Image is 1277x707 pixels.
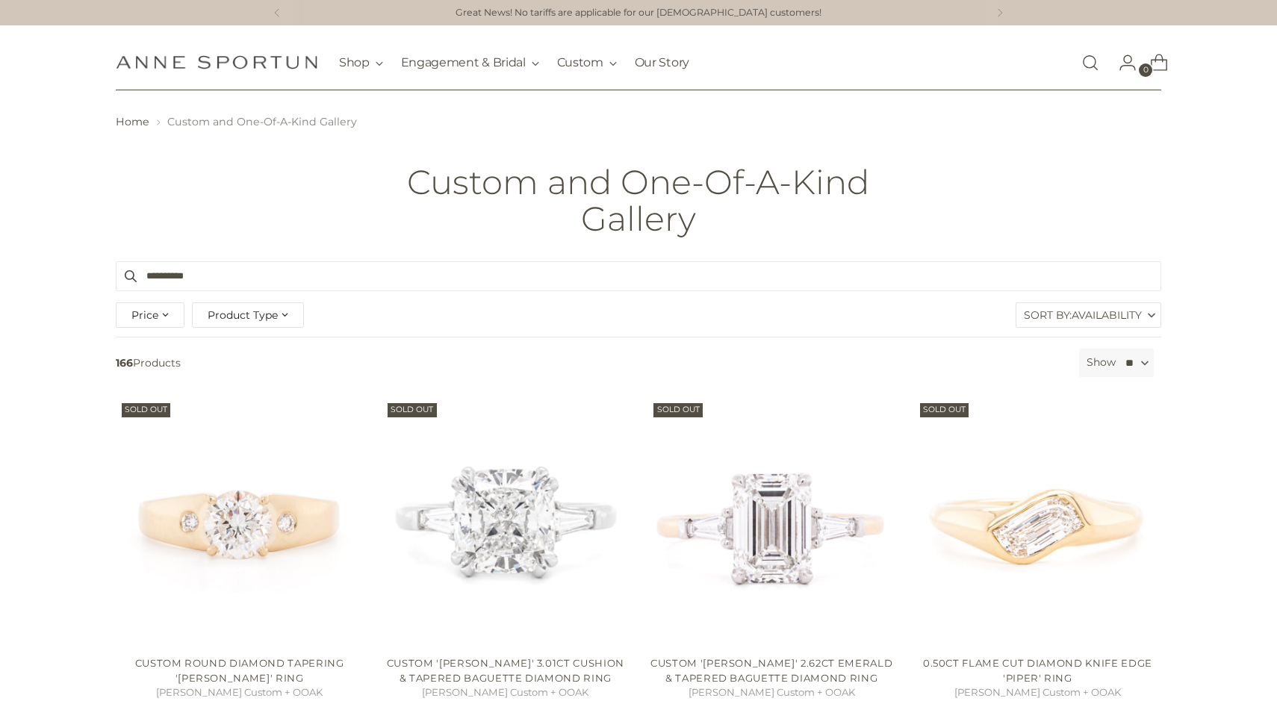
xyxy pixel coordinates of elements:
button: Custom [557,46,617,79]
button: Shop [339,46,383,79]
a: Custom '[PERSON_NAME]' 3.01ct Cushion & Tapered Baguette Diamond Ring [387,657,624,684]
span: Product Type [208,307,278,323]
span: Availability [1072,303,1142,327]
a: Open search modal [1075,48,1105,78]
nav: breadcrumbs [116,114,1161,130]
h5: [PERSON_NAME] Custom + OOAK [647,685,895,700]
label: Sort By:Availability [1016,303,1161,327]
button: Engagement & Bridal [401,46,539,79]
a: Home [116,115,149,128]
input: Search products [116,261,1161,291]
a: Custom Round Diamond Tapering '[PERSON_NAME]' Ring [135,657,344,684]
a: Go to the account page [1107,48,1137,78]
span: 0 [1139,63,1152,77]
a: Custom 'Bethany' 2.62ct Emerald & Tapered Baguette Diamond Ring [647,397,895,644]
span: Price [131,307,158,323]
label: Show [1087,355,1116,370]
a: Custom '[PERSON_NAME]' 2.62ct Emerald & Tapered Baguette Diamond Ring [650,657,892,684]
a: Custom Round Diamond Tapering 'Alex' Ring [116,397,363,644]
a: Custom 'Bethany' 3.01ct Cushion & Tapered Baguette Diamond Ring [382,397,629,644]
span: Products [110,349,1073,377]
a: 0.50ct Flame Cut Diamond Knife Edge 'Piper' Ring [914,397,1161,644]
span: Custom and One-Of-A-Kind Gallery [167,115,357,128]
h5: [PERSON_NAME] Custom + OOAK [382,685,629,700]
b: 166 [116,356,133,370]
h5: [PERSON_NAME] Custom + OOAK [914,685,1161,700]
h1: Custom and One-Of-A-Kind Gallery [359,163,917,237]
a: Open cart modal [1138,48,1168,78]
a: 0.50ct Flame Cut Diamond Knife Edge 'Piper' Ring [923,657,1152,684]
a: Great News! No tariffs are applicable for our [DEMOGRAPHIC_DATA] customers! [456,6,821,20]
h5: [PERSON_NAME] Custom + OOAK [116,685,363,700]
a: Our Story [635,46,689,79]
a: Anne Sportun Fine Jewellery [116,55,317,69]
